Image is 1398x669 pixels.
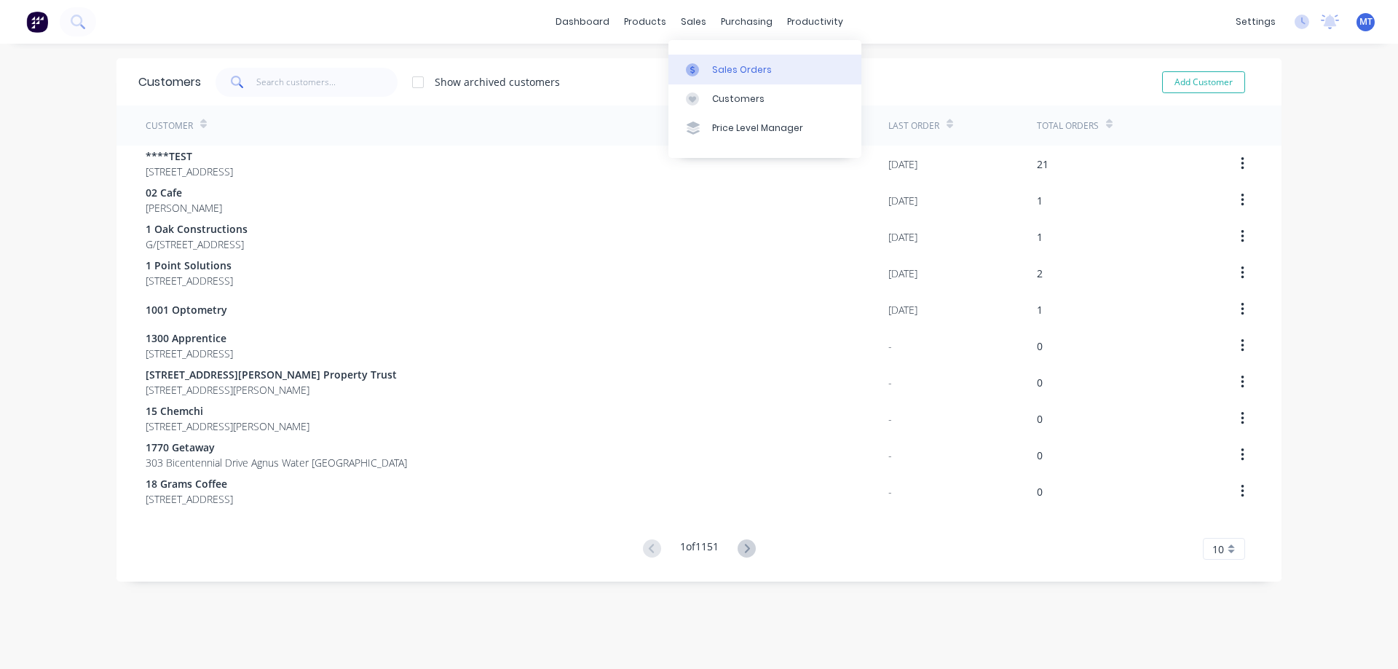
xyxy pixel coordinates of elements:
div: productivity [780,11,850,33]
div: [DATE] [888,229,917,245]
div: Sales Orders [712,63,772,76]
div: Total Orders [1037,119,1099,132]
div: Customers [138,74,201,91]
div: Customers [712,92,765,106]
span: 02 Cafe [146,185,222,200]
div: 1 [1037,193,1043,208]
div: 0 [1037,484,1043,499]
span: G/[STREET_ADDRESS] [146,237,248,252]
span: [STREET_ADDRESS][PERSON_NAME] Property Trust [146,367,397,382]
button: Add Customer [1162,71,1245,93]
div: - [888,375,892,390]
a: Price Level Manager [668,114,861,143]
div: sales [674,11,714,33]
div: 0 [1037,339,1043,354]
div: [DATE] [888,266,917,281]
div: - [888,339,892,354]
span: [STREET_ADDRESS] [146,346,233,361]
span: 18 Grams Coffee [146,476,233,491]
div: - [888,448,892,463]
div: 1 of 1151 [680,539,719,560]
div: 2 [1037,266,1043,281]
div: 21 [1037,157,1048,172]
a: Sales Orders [668,55,861,84]
div: 0 [1037,375,1043,390]
span: [STREET_ADDRESS] [146,164,233,179]
input: Search customers... [256,68,398,97]
span: 1300 Apprentice [146,330,233,346]
span: 1001 Optometry [146,302,227,317]
div: [DATE] [888,302,917,317]
div: products [617,11,674,33]
span: 1 Oak Constructions [146,221,248,237]
div: Customer [146,119,193,132]
span: [STREET_ADDRESS] [146,491,233,507]
span: [PERSON_NAME] [146,200,222,215]
div: [DATE] [888,157,917,172]
span: 1770 Getaway [146,440,407,455]
a: dashboard [548,11,617,33]
div: 0 [1037,448,1043,463]
span: [STREET_ADDRESS][PERSON_NAME] [146,382,397,397]
div: - [888,484,892,499]
img: Factory [26,11,48,33]
span: [STREET_ADDRESS][PERSON_NAME] [146,419,309,434]
div: Show archived customers [435,74,560,90]
div: purchasing [714,11,780,33]
div: Price Level Manager [712,122,803,135]
span: 303 Bicentennial Drive Agnus Water [GEOGRAPHIC_DATA] [146,455,407,470]
div: settings [1228,11,1283,33]
span: 10 [1212,542,1224,557]
div: 1 [1037,229,1043,245]
span: MT [1359,15,1373,28]
div: 0 [1037,411,1043,427]
div: 1 [1037,302,1043,317]
span: 15 Chemchi [146,403,309,419]
span: 1 Point Solutions [146,258,233,273]
a: Customers [668,84,861,114]
div: [DATE] [888,193,917,208]
span: [STREET_ADDRESS] [146,273,233,288]
div: Last Order [888,119,939,132]
div: - [888,411,892,427]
